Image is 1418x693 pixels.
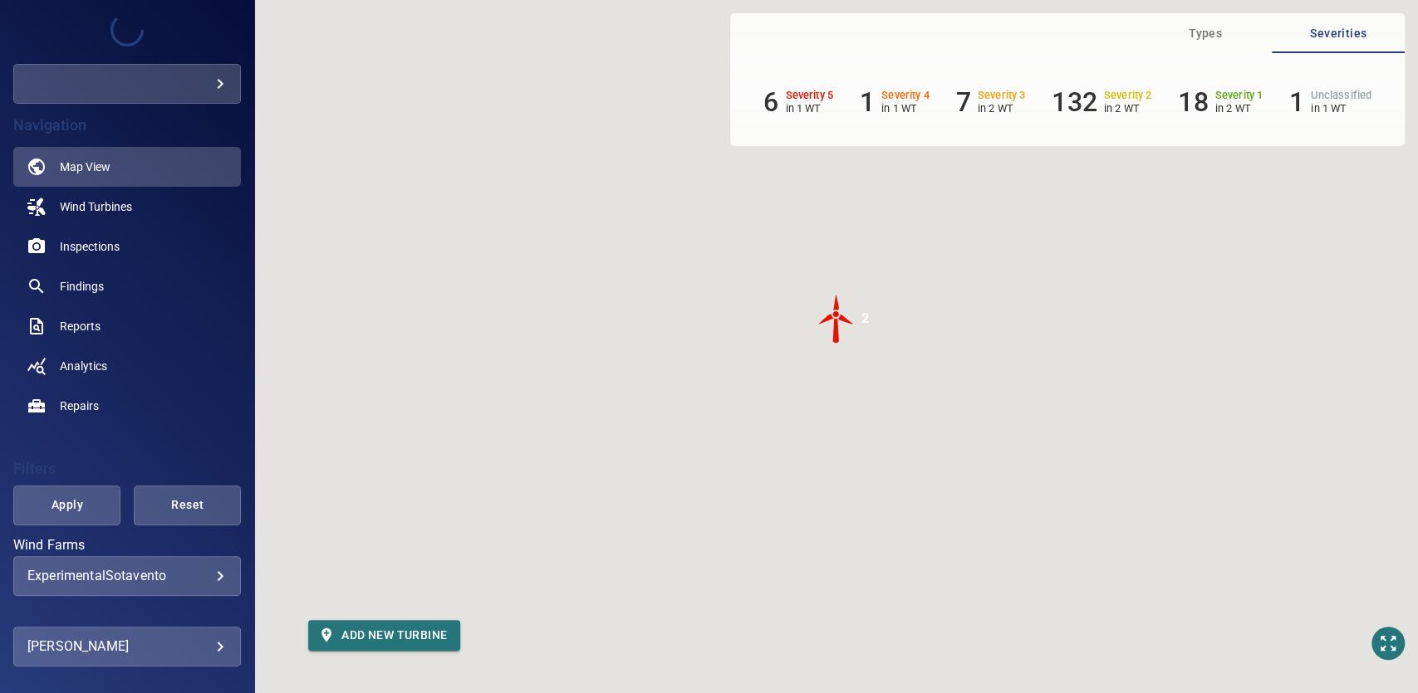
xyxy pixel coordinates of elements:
[60,318,101,334] span: Reports
[978,90,1026,101] h6: Severity 3
[1052,86,1151,118] li: Severity 2
[956,86,971,118] h6: 7
[881,90,930,101] h6: Severity 4
[1282,23,1395,44] span: Severities
[956,86,1026,118] li: Severity 3
[881,102,930,115] p: in 1 WT
[13,147,241,187] a: map active
[60,238,120,255] span: Inspections
[1289,86,1304,118] h6: 1
[812,294,861,344] img: windFarmIconCat5.svg
[34,495,100,515] span: Apply
[978,102,1026,115] p: in 2 WT
[308,620,460,651] button: Add new turbine
[1311,102,1371,115] p: in 1 WT
[812,294,861,346] gmp-advanced-marker: 2
[321,625,447,646] span: Add new turbine
[1311,90,1371,101] h6: Unclassified
[1215,90,1263,101] h6: Severity 1
[13,266,241,306] a: findings noActive
[1149,23,1262,44] span: Types
[860,86,875,118] h6: 1
[763,86,778,118] h6: 6
[13,486,120,525] button: Apply
[27,633,227,660] div: [PERSON_NAME]
[13,539,241,552] label: Wind Farms
[1104,102,1152,115] p: in 2 WT
[13,64,241,104] div: demo
[1289,86,1371,118] li: Severity Unclassified
[27,568,227,583] div: ExperimentalSotavento
[13,346,241,386] a: analytics noActive
[13,117,241,134] h4: Navigation
[763,86,833,118] li: Severity 5
[60,358,107,374] span: Analytics
[13,556,241,596] div: Wind Farms
[1178,86,1263,118] li: Severity 1
[785,90,833,101] h6: Severity 5
[60,198,132,215] span: Wind Turbines
[1104,90,1152,101] h6: Severity 2
[13,187,241,227] a: windturbines noActive
[60,278,104,295] span: Findings
[60,159,110,175] span: Map View
[13,227,241,266] a: inspections noActive
[13,386,241,426] a: repairs noActive
[134,486,241,525] button: Reset
[785,102,833,115] p: in 1 WT
[13,306,241,346] a: reports noActive
[60,398,99,414] span: Repairs
[1178,86,1208,118] h6: 18
[860,86,930,118] li: Severity 4
[861,294,869,344] div: 2
[13,461,241,477] h4: Filters
[1052,86,1097,118] h6: 132
[1215,102,1263,115] p: in 2 WT
[155,495,220,515] span: Reset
